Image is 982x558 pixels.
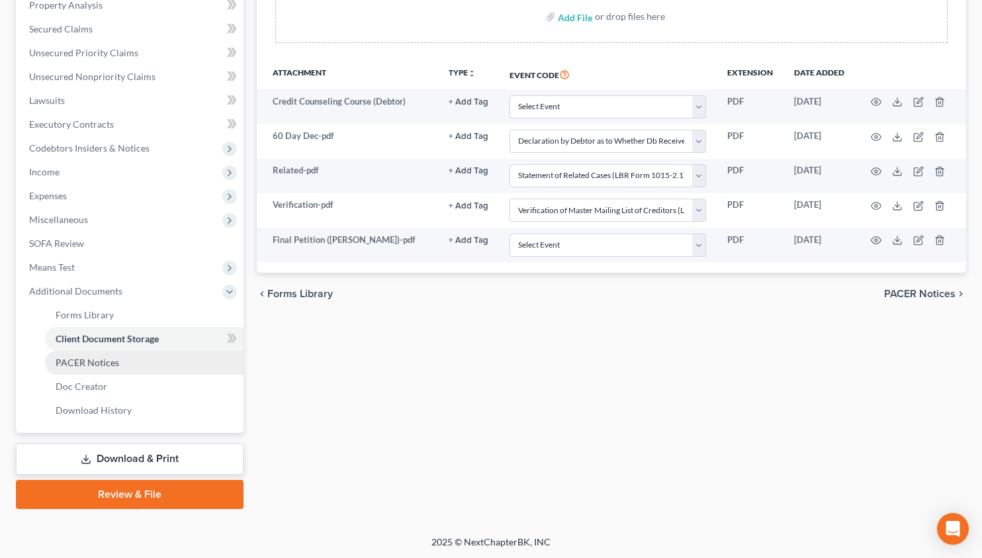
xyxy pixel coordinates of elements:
span: Unsecured Priority Claims [29,47,138,58]
td: [DATE] [783,124,855,158]
a: Executory Contracts [19,113,244,136]
span: Download History [56,404,132,416]
span: Income [29,166,60,177]
td: Final Petition ([PERSON_NAME])-pdf [257,228,438,262]
i: chevron_right [956,289,966,299]
td: PDF [717,193,783,228]
td: [DATE] [783,193,855,228]
button: + Add Tag [449,236,488,245]
a: Unsecured Priority Claims [19,41,244,65]
span: PACER Notices [884,289,956,299]
div: or drop files here [595,10,665,23]
button: + Add Tag [449,98,488,107]
a: Review & File [16,480,244,509]
span: Doc Creator [56,381,107,392]
a: + Add Tag [449,95,488,108]
th: Date added [783,59,855,89]
a: Client Document Storage [45,327,244,351]
span: Means Test [29,261,75,273]
a: Forms Library [45,303,244,327]
td: PDF [717,159,783,193]
span: Executory Contracts [29,118,114,130]
span: Unsecured Nonpriority Claims [29,71,156,82]
a: Download History [45,398,244,422]
td: [DATE] [783,159,855,193]
span: Forms Library [56,309,114,320]
td: [DATE] [783,89,855,124]
td: PDF [717,89,783,124]
a: + Add Tag [449,130,488,142]
span: Codebtors Insiders & Notices [29,142,150,154]
a: PACER Notices [45,351,244,375]
a: + Add Tag [449,164,488,177]
span: Client Document Storage [56,333,159,344]
th: Attachment [257,59,438,89]
a: SOFA Review [19,232,244,256]
i: unfold_more [468,70,476,77]
span: Secured Claims [29,23,93,34]
th: Extension [717,59,783,89]
td: PDF [717,228,783,262]
td: PDF [717,124,783,158]
button: chevron_left Forms Library [257,289,333,299]
a: Secured Claims [19,17,244,41]
a: Unsecured Nonpriority Claims [19,65,244,89]
span: Forms Library [267,289,333,299]
div: Open Intercom Messenger [937,513,969,545]
td: [DATE] [783,228,855,262]
button: TYPEunfold_more [449,69,476,77]
button: PACER Notices chevron_right [884,289,966,299]
button: + Add Tag [449,167,488,175]
td: Credit Counseling Course (Debtor) [257,89,438,124]
span: Additional Documents [29,285,122,297]
span: Miscellaneous [29,214,88,225]
span: Expenses [29,190,67,201]
span: Lawsuits [29,95,65,106]
a: Download & Print [16,443,244,475]
td: Verification-pdf [257,193,438,228]
th: Event Code [499,59,717,89]
a: Doc Creator [45,375,244,398]
td: 60 Day Dec-pdf [257,124,438,158]
td: Related-pdf [257,159,438,193]
span: SOFA Review [29,238,84,249]
span: PACER Notices [56,357,119,368]
a: + Add Tag [449,199,488,211]
i: chevron_left [257,289,267,299]
a: Lawsuits [19,89,244,113]
button: + Add Tag [449,132,488,141]
button: + Add Tag [449,202,488,210]
a: + Add Tag [449,234,488,246]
